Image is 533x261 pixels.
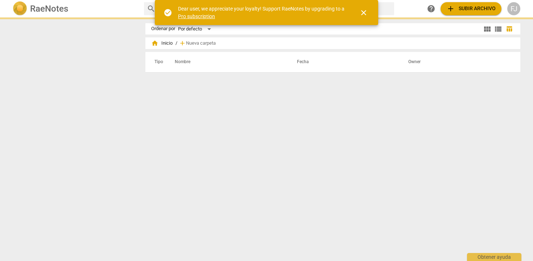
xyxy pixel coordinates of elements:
button: Subir [441,2,501,15]
th: Nombre [166,52,288,72]
div: Ordenar por [151,26,175,32]
span: close [359,8,368,17]
span: Inicio [151,40,173,47]
a: LogoRaeNotes [13,1,138,16]
span: search [147,4,156,13]
span: / [175,41,177,46]
button: Tabla [504,24,515,34]
button: FJ [507,2,520,15]
div: Obtener ayuda [467,253,521,261]
span: check_circle [164,8,172,17]
button: Cerrar [355,4,372,21]
span: view_list [494,25,503,33]
span: add [446,4,455,13]
span: view_module [483,25,492,33]
button: Lista [493,24,504,34]
a: Pro subscription [178,13,215,19]
th: Fecha [288,52,400,72]
span: table_chart [506,25,513,32]
button: Cuadrícula [482,24,493,34]
span: Nueva carpeta [186,41,216,46]
div: Dear user, we appreciate your loyalty! Support RaeNotes by upgrading to a [178,5,346,20]
h2: RaeNotes [30,4,68,14]
th: Tipo [149,52,166,72]
img: Logo [13,1,27,16]
span: help [427,4,435,13]
a: Obtener ayuda [425,2,438,15]
th: Owner [400,52,513,72]
div: Por defecto [178,23,214,35]
span: home [151,40,158,47]
span: add [179,40,186,47]
span: Subir archivo [446,4,496,13]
